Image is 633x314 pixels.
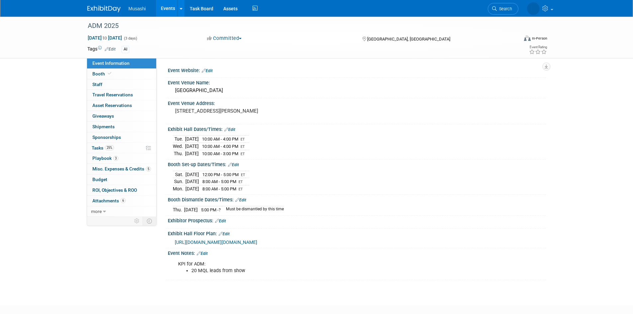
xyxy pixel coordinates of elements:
div: Event Format [479,35,548,45]
span: ET [241,145,245,149]
td: Tags [87,46,116,53]
td: [DATE] [185,185,199,192]
span: Musashi [129,6,146,11]
div: Event Rating [529,46,547,49]
div: In-Person [532,36,547,41]
div: Exhibit Hall Dates/Times: [168,124,546,133]
td: [DATE] [185,143,199,150]
a: Edit [228,162,239,167]
span: ? [219,207,221,212]
a: [URL][DOMAIN_NAME][DOMAIN_NAME] [175,240,257,245]
pre: [STREET_ADDRESS][PERSON_NAME] [175,108,318,114]
a: Search [488,3,518,15]
span: 8:00 AM - 5:00 PM [202,186,236,191]
span: [DATE] [DATE] [87,35,122,41]
a: Sponsorships [87,132,156,143]
td: [DATE] [185,171,199,178]
span: ET [241,152,245,156]
i: Booth reservation complete [108,72,111,75]
span: 10:00 AM - 3:00 PM [202,151,238,156]
a: Misc. Expenses & Credits5 [87,164,156,174]
td: Thu. [173,206,184,213]
a: Asset Reservations [87,100,156,111]
span: Misc. Expenses & Credits [92,166,151,171]
span: to [102,35,108,41]
span: 10:00 AM - 4:00 PM [202,137,238,142]
span: 5:00 PM - [201,207,221,212]
a: Giveaways [87,111,156,121]
td: Thu. [173,150,185,157]
span: Attachments [92,198,126,203]
a: Budget [87,174,156,185]
td: [DATE] [184,206,198,213]
div: Booth Dismantle Dates/Times: [168,195,546,203]
a: more [87,206,156,217]
a: Edit [224,127,235,132]
div: Booth Set-up Dates/Times: [168,159,546,168]
div: Exhibitor Prospectus: [168,216,546,224]
img: ExhibitDay [87,6,121,12]
a: ROI, Objectives & ROO [87,185,156,195]
td: Toggle Event Tabs [143,217,156,225]
div: AI [122,46,129,53]
span: 8:00 AM - 5:00 PM [202,179,236,184]
a: Edit [202,68,213,73]
span: Booth [92,71,113,76]
span: Giveaways [92,113,114,119]
a: Edit [235,198,246,202]
td: Sun. [173,178,185,185]
li: 20 MQL leads from show [191,267,469,274]
div: Event Notes: [168,248,546,257]
span: Travel Reservations [92,92,133,97]
div: Exhibit Hall Floor Plan: [168,229,546,237]
a: Attachments6 [87,196,156,206]
a: Booth [87,69,156,79]
div: [GEOGRAPHIC_DATA] [173,85,541,96]
a: Travel Reservations [87,90,156,100]
span: (3 days) [123,36,137,41]
span: 3 [113,156,118,161]
a: Shipments [87,122,156,132]
td: Sat. [173,171,185,178]
span: ET [239,187,243,191]
td: Personalize Event Tab Strip [131,217,143,225]
span: ET [241,173,245,177]
div: Event Venue Name: [168,78,546,86]
span: Search [497,6,512,11]
td: [DATE] [185,178,199,185]
div: Event Website: [168,65,546,74]
span: 5 [146,166,151,171]
img: Format-Inperson.png [524,36,531,41]
td: Wed. [173,143,185,150]
div: KPI for ADM: [173,258,473,277]
span: ET [241,137,245,142]
span: ROI, Objectives & ROO [92,187,137,193]
a: Playbook3 [87,153,156,163]
span: more [91,209,102,214]
div: Event Venue Address: [168,98,546,107]
div: ADM 2025 [85,20,508,32]
span: ET [239,180,243,184]
span: [GEOGRAPHIC_DATA], [GEOGRAPHIC_DATA] [367,37,450,42]
td: [DATE] [185,136,199,143]
span: Sponsorships [92,135,121,140]
a: Edit [105,47,116,52]
span: Staff [92,82,102,87]
img: Chris Morley [527,2,540,15]
td: Must be dismantled by this time [222,206,284,213]
a: Edit [197,251,208,256]
td: [DATE] [185,150,199,157]
span: Tasks [92,145,114,151]
button: Committed [205,35,244,42]
span: Asset Reservations [92,103,132,108]
span: 25% [105,145,114,150]
a: Staff [87,79,156,90]
td: Tue. [173,136,185,143]
a: Tasks25% [87,143,156,153]
span: Event Information [92,60,130,66]
span: 10:00 AM - 4:00 PM [202,144,238,149]
td: Mon. [173,185,185,192]
span: Shipments [92,124,115,129]
span: Playbook [92,156,118,161]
